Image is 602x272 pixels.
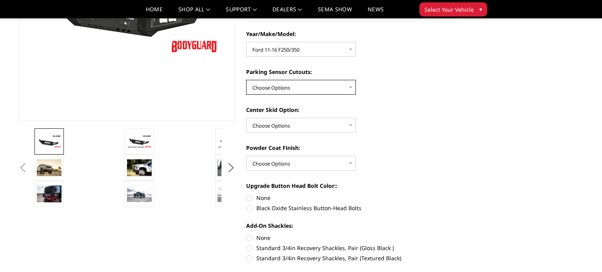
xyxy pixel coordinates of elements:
[424,5,474,14] span: Select Your Vehicle
[272,7,302,18] a: Dealers
[246,144,462,152] label: Powder Coat Finish:
[368,7,384,18] a: News
[178,7,210,18] a: shop all
[17,162,29,174] button: Previous
[419,2,487,16] button: Select Your Vehicle
[218,186,242,202] img: A2L Series - Base Front Bumper (Non Winch)
[246,222,462,230] label: Add-On Shackles:
[479,5,482,13] span: ▾
[127,135,152,148] img: A2L Series - Base Front Bumper (Non Winch)
[218,135,242,148] img: A2L Series - Base Front Bumper (Non Winch)
[246,244,462,252] label: Standard 3/4in Recovery Shackles, Pair (Gloss Black )
[246,30,462,38] label: Year/Make/Model:
[246,68,462,76] label: Parking Sensor Cutouts:
[37,135,62,148] img: A2L Series - Base Front Bumper (Non Winch)
[246,106,462,114] label: Center Skid Option:
[37,186,62,202] img: A2L Series - Base Front Bumper (Non Winch)
[218,159,242,176] img: 2020 RAM HD - Available in single light bar configuration only
[127,186,152,202] img: A2L Series - Base Front Bumper (Non Winch)
[246,194,462,202] label: None
[127,159,152,176] img: 2020 Chevrolet HD - Compatible with block heater connection
[246,234,462,242] label: None
[225,162,237,174] button: Next
[246,254,462,262] label: Standard 3/4in Recovery Shackles, Pair (Textured Black)
[37,159,62,176] img: 2019 GMC 1500
[246,182,462,190] label: Upgrade Button Head Bolt Color::
[246,204,462,212] label: Black Oxide Stainless Button-Head Bolts
[146,7,163,18] a: Home
[226,7,257,18] a: Support
[318,7,352,18] a: SEMA Show
[563,234,602,272] iframe: Chat Widget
